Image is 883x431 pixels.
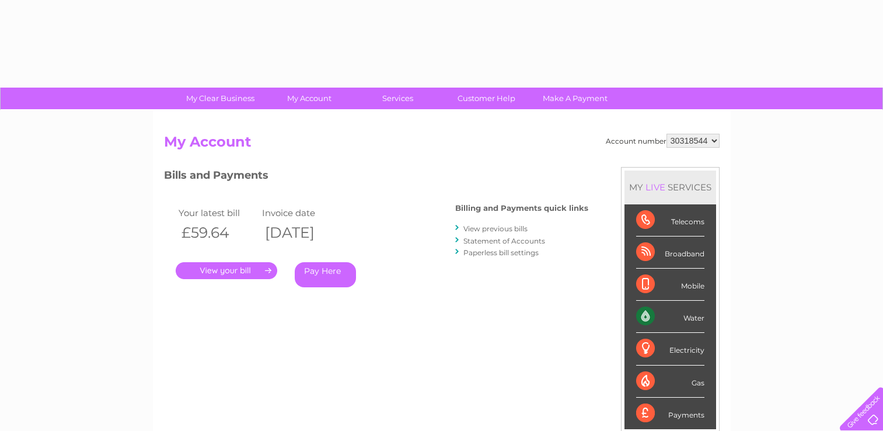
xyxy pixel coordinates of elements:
[172,88,268,109] a: My Clear Business
[527,88,623,109] a: Make A Payment
[606,134,720,148] div: Account number
[295,262,356,287] a: Pay Here
[636,398,704,429] div: Payments
[455,204,588,213] h4: Billing and Payments quick links
[636,269,704,301] div: Mobile
[259,205,343,221] td: Invoice date
[164,134,720,156] h2: My Account
[164,167,588,187] h3: Bills and Payments
[636,237,704,269] div: Broadband
[636,204,704,237] div: Telecoms
[438,88,535,109] a: Customer Help
[176,262,277,279] a: .
[636,366,704,398] div: Gas
[636,301,704,333] div: Water
[624,171,716,204] div: MY SERVICES
[463,224,528,233] a: View previous bills
[636,333,704,365] div: Electricity
[176,205,260,221] td: Your latest bill
[643,182,668,193] div: LIVE
[463,248,539,257] a: Paperless bill settings
[350,88,446,109] a: Services
[463,237,545,245] a: Statement of Accounts
[261,88,357,109] a: My Account
[176,221,260,245] th: £59.64
[259,221,343,245] th: [DATE]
